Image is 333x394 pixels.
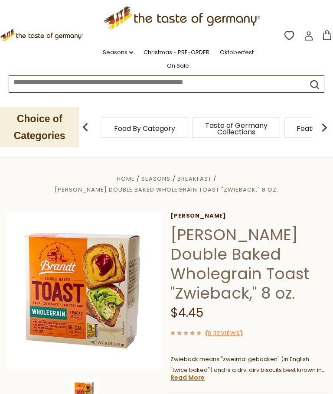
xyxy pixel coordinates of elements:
a: 0 Reviews [208,329,240,338]
a: Read More [170,373,205,382]
h1: [PERSON_NAME] Double Baked Wholegrain Toast "Zwieback," 8 oz. [170,225,326,303]
a: [PERSON_NAME] Double Baked Wholegrain Toast "Zwieback," 8 oz. [55,186,278,194]
span: ( ) [205,329,243,337]
img: previous arrow [77,119,94,136]
a: [PERSON_NAME] [170,212,326,219]
a: Taste of Germany Collections [202,122,271,135]
img: Brandt Double Baked Wholegrain Toast "Zwieback" [7,212,163,368]
a: Breakfast [177,175,212,183]
img: next arrow [316,119,333,136]
a: Seasons [103,48,133,57]
a: Food By Category [114,125,175,132]
a: Oktoberfest [220,48,254,57]
span: $4.45 [170,304,203,321]
a: Seasons [141,175,170,183]
a: Christmas - PRE-ORDER [144,48,209,57]
a: On Sale [167,61,189,71]
a: Home [117,175,135,183]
